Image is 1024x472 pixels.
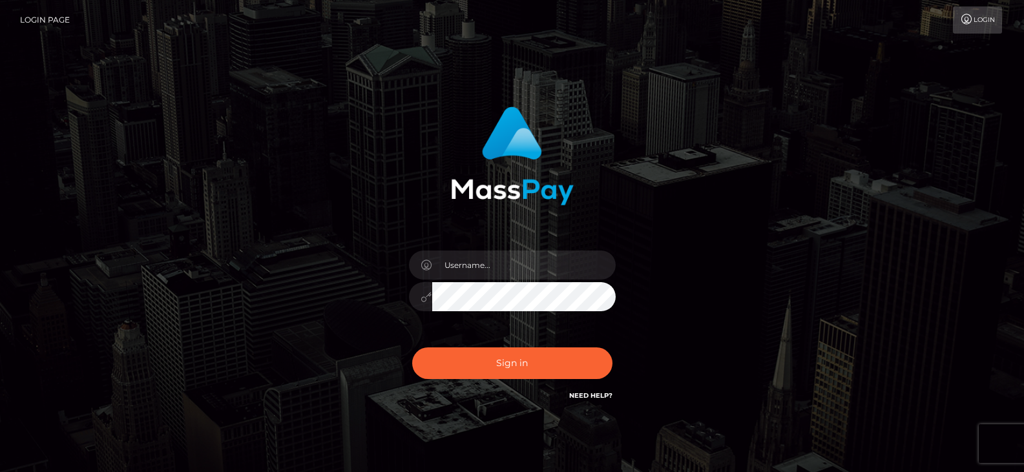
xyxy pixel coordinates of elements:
input: Username... [432,251,616,280]
img: MassPay Login [451,107,574,205]
button: Sign in [412,347,612,379]
a: Login Page [20,6,70,34]
a: Login [953,6,1002,34]
a: Need Help? [569,391,612,400]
